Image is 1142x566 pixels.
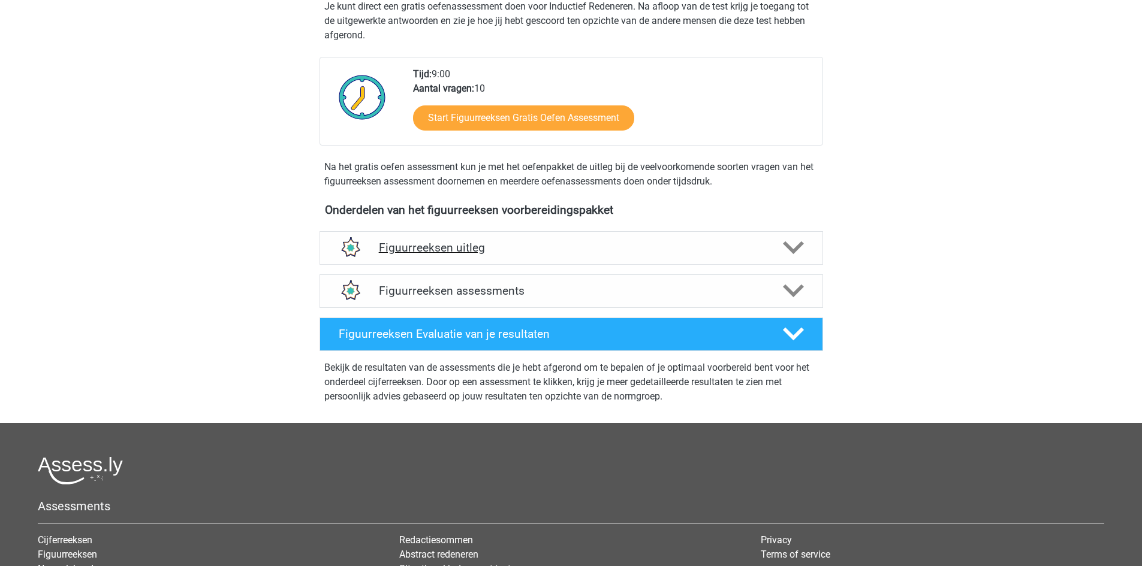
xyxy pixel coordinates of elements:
p: Bekijk de resultaten van de assessments die je hebt afgerond om te bepalen of je optimaal voorber... [324,361,818,404]
img: figuurreeksen uitleg [335,232,365,263]
img: Klok [332,67,393,127]
a: assessments Figuurreeksen assessments [315,274,828,308]
a: Privacy [761,534,792,546]
a: Figuurreeksen Evaluatie van je resultaten [315,317,828,351]
b: Aantal vragen: [413,83,474,94]
h5: Assessments [38,499,1104,513]
a: Redactiesommen [399,534,473,546]
h4: Figuurreeksen uitleg [379,241,764,255]
a: Terms of service [761,549,830,560]
h4: Figuurreeksen assessments [379,284,764,298]
img: Assessly logo [38,456,123,485]
a: uitleg Figuurreeksen uitleg [315,231,828,265]
a: Start Figuurreeksen Gratis Oefen Assessment [413,105,634,131]
img: figuurreeksen assessments [335,276,365,306]
h4: Figuurreeksen Evaluatie van je resultaten [339,327,764,341]
a: Abstract redeneren [399,549,478,560]
div: Na het gratis oefen assessment kun je met het oefenpakket de uitleg bij de veelvoorkomende soorte... [320,160,823,189]
b: Tijd: [413,68,432,80]
a: Figuurreeksen [38,549,97,560]
div: 9:00 10 [404,67,822,145]
a: Cijferreeksen [38,534,92,546]
h4: Onderdelen van het figuurreeksen voorbereidingspakket [325,203,818,217]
